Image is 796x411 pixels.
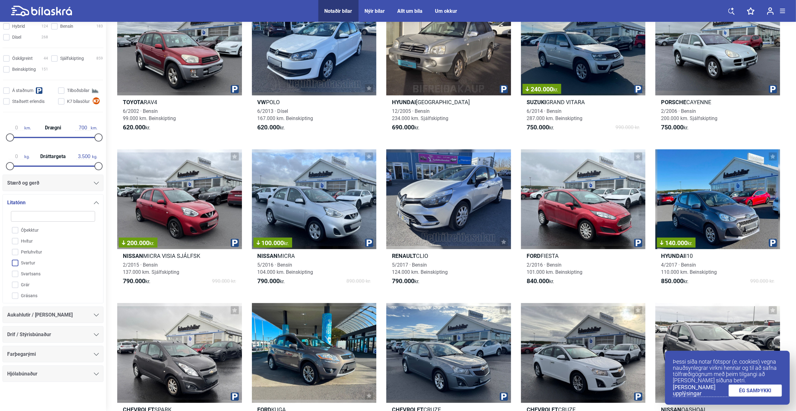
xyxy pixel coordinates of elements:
span: 890.000 kr. [346,278,371,285]
span: kr. [258,124,285,131]
h2: CLIO [386,252,511,259]
a: RenaultCLIO5/2017 · Bensín124.000 km. Beinskipting790.000kr. [386,149,511,291]
span: 990.000 kr. [615,124,640,131]
b: 790.000 [258,277,280,285]
span: Dráttargeta [39,154,67,159]
b: Nissan [123,253,143,259]
span: Beinskipting [12,66,36,73]
span: 100.000 [257,240,289,246]
span: Staðsett erlendis [12,98,45,105]
b: VW [258,99,266,105]
span: kr. [149,240,154,246]
b: 790.000 [123,277,145,285]
span: kg. [9,154,30,159]
span: km. [9,125,31,131]
span: kr. [123,124,150,131]
span: kr. [284,240,289,246]
span: Á staðnum [12,87,33,94]
span: Farþegarými [7,350,36,359]
img: parking.png [769,85,777,93]
b: 750.000 [661,123,683,131]
b: 750.000 [527,123,549,131]
b: Porsche [661,99,686,105]
span: kr. [392,278,419,285]
h2: GRAND VITARA [521,99,646,106]
span: Aukahlutir / [PERSON_NAME] [7,311,73,319]
img: parking.png [500,393,508,401]
b: 790.000 [392,277,414,285]
span: kr. [661,278,688,285]
b: 850.000 [661,277,683,285]
p: Þessi síða notar fótspor (e. cookies) vegna nauðsynlegrar virkni hennar og til að safna tölfræðig... [673,359,782,384]
b: Renault [392,253,416,259]
span: 6/2002 · Bensín 99.000 km. Beinskipting [123,108,176,121]
span: kr. [258,278,285,285]
span: kg. [76,154,97,159]
b: Hyundai [392,99,416,105]
span: km. [75,125,97,131]
span: kr. [527,278,554,285]
span: 6/2013 · Dísel 167.000 km. Beinskipting [258,108,313,121]
a: 100.000kr.NissanMICRA5/2016 · Bensín104.000 km. Beinskipting790.000kr.890.000 kr. [252,149,377,291]
img: parking.png [634,85,642,93]
h2: I10 [655,252,780,259]
span: 240.000 [526,86,558,92]
span: kr. [527,124,554,131]
a: Allt um bíla [398,8,423,14]
img: parking.png [634,393,642,401]
img: parking.png [769,239,777,247]
span: 140.000 [660,240,692,246]
b: Hyundai [661,253,685,259]
b: 620.000 [123,123,145,131]
b: Ford [527,253,541,259]
b: Suzuki [527,99,546,105]
span: Stærð og gerð [7,179,39,187]
span: 183 [96,23,103,30]
h2: FIESTA [521,252,646,259]
b: 620.000 [258,123,280,131]
a: Notaðir bílar [325,8,352,14]
a: Um okkur [435,8,457,14]
span: 2/2016 · Bensín 101.000 km. Beinskipting [527,262,582,275]
img: parking.png [500,85,508,93]
span: Hjólabúnaður [7,370,37,378]
h2: [GEOGRAPHIC_DATA] [386,99,511,106]
span: 268 [41,34,48,41]
a: [PERSON_NAME] upplýsingar [673,384,729,397]
span: Hybrid [12,23,25,30]
span: 200.000 [122,240,154,246]
h2: POLO [252,99,377,106]
img: parking.png [231,85,239,93]
span: Drif / Stýrisbúnaður [7,330,51,339]
h2: RAV4 [117,99,242,106]
img: parking.png [231,393,239,401]
span: kr. [687,240,692,246]
span: 4/2017 · Bensín 110.000 km. Beinskipting [661,262,717,275]
span: Litatónn [7,198,26,207]
b: 840.000 [527,277,549,285]
span: 5/2017 · Bensín 124.000 km. Beinskipting [392,262,448,275]
span: Óskilgreint [12,55,33,62]
span: 5/2016 · Bensín 104.000 km. Beinskipting [258,262,313,275]
span: Dísel [12,34,21,41]
img: parking.png [365,239,373,247]
span: Drægni [43,125,63,130]
a: Nýir bílar [365,8,385,14]
span: kr. [661,124,688,131]
span: Bensín [60,23,73,30]
span: 990.000 kr. [750,278,774,285]
span: kr. [123,278,150,285]
span: kr. [553,87,558,93]
span: 859 [96,55,103,62]
span: 151 [41,66,48,73]
span: kr. [392,124,419,131]
span: 2/2006 · Bensín 200.000 km. Sjálfskipting [661,108,717,121]
h2: CAYENNE [655,99,780,106]
b: Toyota [123,99,144,105]
a: 200.000kr.NissanMICRA VISIA SJÁLFSK2/2015 · Bensín137.000 km. Sjálfskipting790.000kr.990.000 kr. [117,149,242,291]
b: Nissan [258,253,278,259]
